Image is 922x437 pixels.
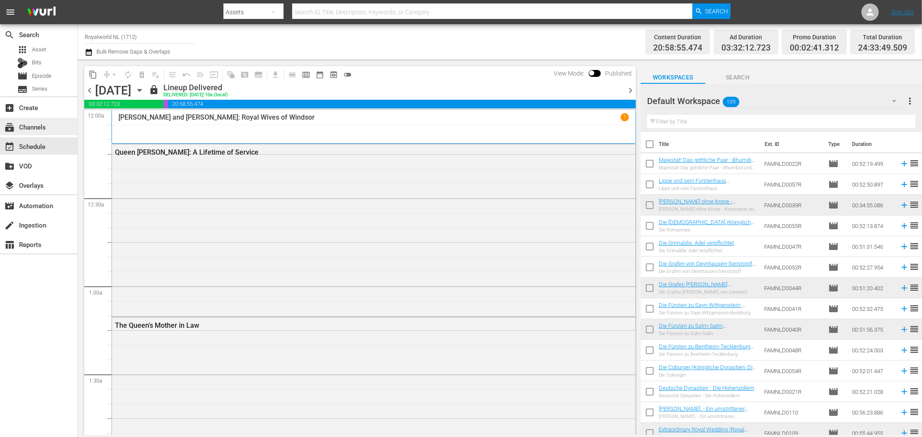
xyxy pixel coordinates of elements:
span: 24 hours Lineup View is OFF [341,68,354,82]
span: Search [4,30,15,40]
span: Workspaces [641,72,705,83]
a: Die Coburger (Königliche Dynastien: Die Coburger) [659,364,756,377]
td: 00:52:19.499 [849,153,896,174]
span: lock [149,85,159,95]
span: Copy Lineup [86,68,100,82]
span: date_range_outlined [316,70,324,79]
span: Create Series Block [252,68,265,82]
span: 00:02:41.312 [163,100,168,108]
a: Die Fürsten zu Sayn-Wittgenstein-Berleburg (Adelsdynastien in [GEOGRAPHIC_DATA]: Die Fürsten zu S... [659,302,749,328]
div: Majestät! Das göttliche Paar - Bhumibol und Sirikit von [GEOGRAPHIC_DATA] [659,165,757,171]
span: Select an event to delete [135,68,149,82]
span: calendar_view_week_outlined [302,70,310,79]
span: 109 [723,93,739,111]
span: Episode [828,345,839,355]
span: Search [705,72,770,83]
div: Total Duration [858,31,907,43]
span: Create Search Block [238,68,252,82]
span: reorder [909,262,919,272]
span: Update Metadata from Key Asset [207,68,221,82]
td: 00:51:20.402 [849,278,896,298]
a: Die Fürsten zu Bentheim-Tecklenburg (Dynastien in [GEOGRAPHIC_DATA]: Die Fürsten zu Bentheim-Teck... [659,343,755,363]
span: Asset [17,44,28,55]
span: reorder [909,407,919,417]
div: Queen [PERSON_NAME]: A Lifetime of Service [115,148,585,156]
span: Refresh All Search Blocks [221,66,238,83]
svg: Add to Schedule [900,242,909,251]
td: FAMNLD0040R [761,319,825,340]
p: 1 [623,114,626,120]
span: Overlays [4,180,15,191]
span: reorder [909,158,919,168]
span: Episode [17,71,28,81]
th: Title [659,132,759,156]
div: Content Duration [653,31,702,43]
div: Lippe und sein Fürstenhaus [659,186,757,191]
span: Customize Events [163,66,179,83]
td: 00:51:56.375 [849,319,896,340]
td: 00:52:01.447 [849,361,896,381]
span: Schedule [4,142,15,152]
span: Revert to Primary Episode [179,68,193,82]
a: Majestät! Das göttliche Paar - Bhumibol und Sirikit von [GEOGRAPHIC_DATA] [659,157,756,170]
div: Deutsche Dynastien - Die Hohenzollern [659,393,754,399]
div: Die Grafen von Oeynhausen-Sierstorpff [659,269,757,274]
span: VOD [4,161,15,171]
span: Episode [32,72,51,80]
div: [PERSON_NAME]. - Ein umstrittener [PERSON_NAME] [659,414,757,419]
svg: Add to Schedule [900,304,909,313]
svg: Add to Schedule [900,408,909,417]
span: Asset [32,45,46,54]
span: chevron_right [625,85,636,96]
span: reorder [909,365,919,376]
div: Lineup Delivered [163,83,228,92]
span: Day Calendar View [282,66,299,83]
div: Bits [17,58,28,68]
span: Channels [4,122,15,133]
td: 00:56:23.886 [849,402,896,423]
span: 00:02:41.312 [790,43,839,53]
span: reorder [909,199,919,210]
div: Default Workspace [647,89,905,113]
td: FAMNLD0021R [761,381,825,402]
svg: Add to Schedule [900,159,909,168]
svg: Add to Schedule [900,283,909,293]
span: Published [601,70,636,77]
span: Episode [828,304,839,314]
span: reorder [909,241,919,251]
td: FAMNLD0052R [761,257,825,278]
td: FAMNLD0055R [761,215,825,236]
span: Month Calendar View [313,68,327,82]
button: Search [692,3,731,19]
svg: Add to Schedule [900,366,909,376]
span: reorder [909,282,919,293]
td: 00:51:31.546 [849,236,896,257]
td: FAMNLD0022R [761,153,825,174]
span: View Mode: [549,70,589,77]
a: Die Grafen [PERSON_NAME] (Adelsdynastien in [GEOGRAPHIC_DATA]: Die Grafen [PERSON_NAME]) [659,281,740,307]
div: Promo Duration [790,31,839,43]
span: content_copy [89,70,97,79]
svg: Add to Schedule [900,387,909,396]
a: Die [DEMOGRAPHIC_DATA] (Königliche Dynastien: Die Romanows) [659,219,754,232]
div: [PERSON_NAME] ohne Krone - Konstantin von Griechenland [659,206,757,212]
td: FAMNLD0041R [761,298,825,319]
span: View Backup [327,68,341,82]
span: Episode [828,407,839,418]
span: Reports [4,240,15,250]
div: Die Fürsten zu Sayn-Wittgenstein-Berleburg [659,310,757,316]
td: FAMNLD0048R [761,340,825,361]
td: FAMNLD0110 [761,402,825,423]
span: Clear Lineup [149,68,163,82]
span: Bulk Remove Gaps & Overlaps [95,48,170,55]
td: 00:52:21.028 [849,381,896,402]
span: Episode [828,386,839,397]
div: Die Coburger [659,372,757,378]
span: Remove Gaps & Overlaps [100,68,121,82]
a: Sign Out [891,9,914,16]
span: 24:33:49.509 [858,43,907,53]
div: Die Grimaldis: Adel verpflichtet [659,248,734,253]
td: FAMNLD0039R [761,195,825,215]
div: The Queen's Mother in Law [115,321,585,329]
td: 00:34:55.086 [849,195,896,215]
